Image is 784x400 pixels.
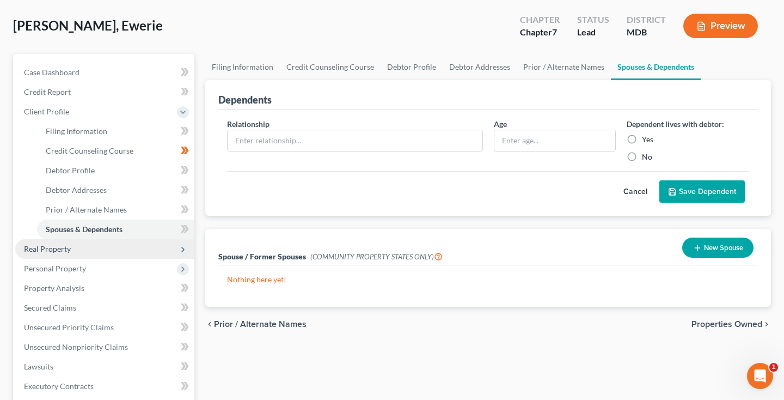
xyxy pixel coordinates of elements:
div: MDB [627,26,666,39]
span: Real Property [24,244,71,253]
a: Unsecured Priority Claims [15,318,194,337]
i: chevron_left [205,320,214,329]
span: 7 [552,27,557,37]
span: Case Dashboard [24,68,79,77]
span: [PERSON_NAME], Ewerie [13,17,163,33]
a: Prior / Alternate Names [37,200,194,220]
a: Debtor Profile [381,54,443,80]
span: Credit Counseling Course [46,146,133,155]
p: Nothing here yet! [227,274,749,285]
a: Filing Information [205,54,280,80]
a: Credit Counseling Course [37,141,194,161]
span: Debtor Profile [46,166,95,175]
span: Spouse / Former Spouses [218,252,306,261]
a: Filing Information [37,122,194,141]
span: Lawsuits [24,362,53,371]
a: Debtor Addresses [443,54,517,80]
button: Cancel [611,181,659,203]
span: Spouses & Dependents [46,225,122,234]
i: chevron_right [762,320,771,329]
a: Prior / Alternate Names [517,54,611,80]
span: Relationship [227,119,269,129]
a: Property Analysis [15,278,194,298]
a: Credit Counseling Course [280,54,381,80]
button: chevron_left Prior / Alternate Names [205,320,307,329]
a: Debtor Profile [37,161,194,180]
span: (COMMUNITY PROPERTY STATES ONLY) [310,252,443,261]
div: Chapter [520,26,560,39]
span: Unsecured Nonpriority Claims [24,342,128,351]
a: Debtor Addresses [37,180,194,200]
a: Credit Report [15,82,194,102]
a: Lawsuits [15,357,194,377]
span: Secured Claims [24,303,76,312]
span: Prior / Alternate Names [46,205,127,214]
button: Properties Owned chevron_right [691,320,771,329]
span: 1 [769,363,778,372]
span: Executory Contracts [24,381,94,391]
span: Debtor Addresses [46,185,107,195]
span: Property Analysis [24,283,84,293]
span: Filing Information [46,126,107,136]
a: Spouses & Dependents [611,54,701,80]
div: Lead [577,26,609,39]
span: Client Profile [24,107,69,116]
label: Yes [642,134,653,145]
span: Unsecured Priority Claims [24,323,114,332]
input: Enter age... [494,130,616,151]
button: Preview [683,14,758,38]
div: Dependents [218,93,272,106]
button: Save Dependent [659,180,745,203]
div: District [627,14,666,26]
button: New Spouse [682,238,754,258]
span: Properties Owned [691,320,762,329]
label: No [642,151,652,162]
div: Chapter [520,14,560,26]
div: Status [577,14,609,26]
a: Case Dashboard [15,63,194,82]
label: Age [494,118,507,130]
iframe: Intercom live chat [747,363,773,389]
span: Personal Property [24,264,86,273]
a: Spouses & Dependents [37,220,194,239]
input: Enter relationship... [228,130,482,151]
a: Executory Contracts [15,377,194,396]
span: Prior / Alternate Names [214,320,307,329]
span: Credit Report [24,87,71,96]
a: Unsecured Nonpriority Claims [15,337,194,357]
a: Secured Claims [15,298,194,318]
label: Dependent lives with debtor: [627,118,724,130]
